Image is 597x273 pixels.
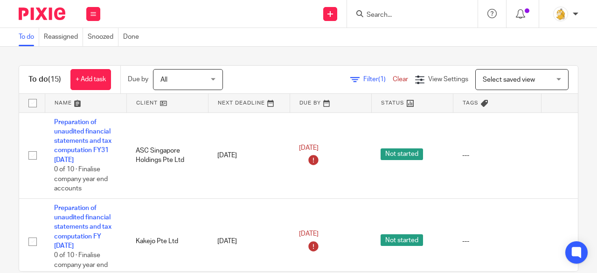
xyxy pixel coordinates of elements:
span: Filter [363,76,393,83]
div: --- [462,237,532,246]
img: Pixie [19,7,65,20]
a: Clear [393,76,408,83]
a: Reassigned [44,28,83,46]
span: (15) [48,76,61,83]
a: Done [123,28,144,46]
div: --- [462,151,532,160]
span: Not started [381,234,423,246]
span: All [160,77,167,83]
span: View Settings [428,76,468,83]
a: Preparation of unaudited financial statements and tax computation FY [DATE] [54,205,111,249]
input: Search [366,11,450,20]
a: To do [19,28,39,46]
span: Tags [463,100,479,105]
p: Due by [128,75,148,84]
td: [DATE] [208,112,290,198]
img: MicrosoftTeams-image.png [553,7,568,21]
span: 0 of 10 · Finalise company year end accounts [54,166,108,192]
td: ASC Singapore Holdings Pte Ltd [126,112,208,198]
span: [DATE] [299,145,319,151]
span: Not started [381,148,423,160]
span: Select saved view [483,77,535,83]
a: Preparation of unaudited financial statements and tax computation FY31 [DATE] [54,119,111,163]
span: (1) [378,76,386,83]
h1: To do [28,75,61,84]
span: [DATE] [299,231,319,237]
a: Snoozed [88,28,118,46]
a: + Add task [70,69,111,90]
